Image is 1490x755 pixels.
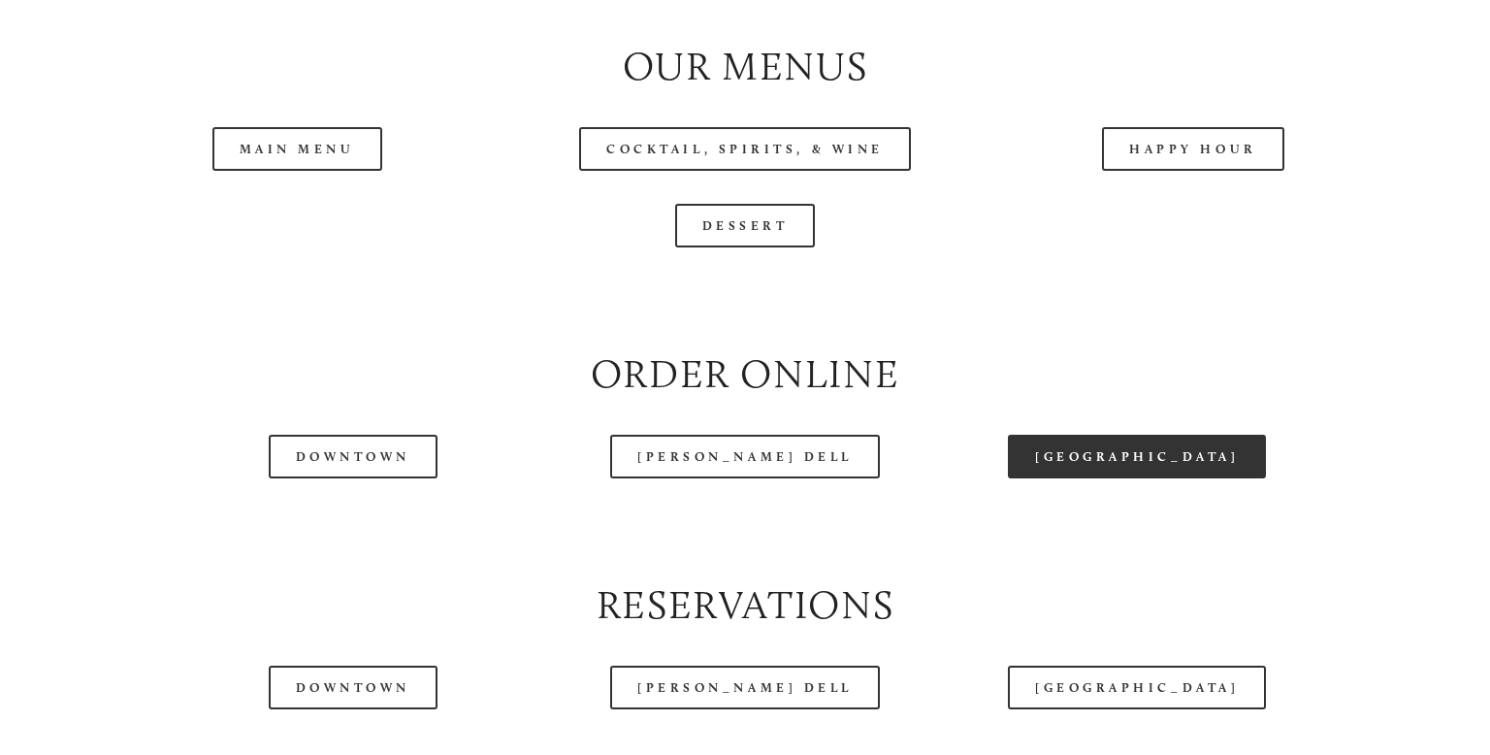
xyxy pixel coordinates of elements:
[89,577,1401,633] h2: Reservations
[1102,127,1284,171] a: Happy Hour
[675,204,816,247] a: Dessert
[1008,435,1266,478] a: [GEOGRAPHIC_DATA]
[212,127,382,171] a: Main Menu
[269,666,437,709] a: Downtown
[610,666,880,709] a: [PERSON_NAME] Dell
[579,127,911,171] a: Cocktail, Spirits, & Wine
[269,435,437,478] a: Downtown
[610,435,880,478] a: [PERSON_NAME] Dell
[89,346,1401,402] h2: Order Online
[1008,666,1266,709] a: [GEOGRAPHIC_DATA]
